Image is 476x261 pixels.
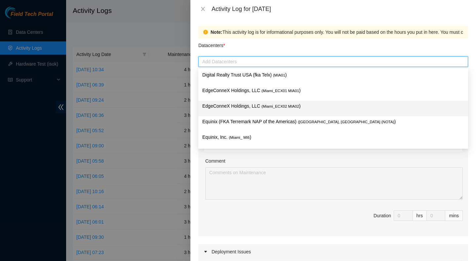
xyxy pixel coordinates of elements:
[198,38,225,49] p: Datacenters
[202,118,464,126] p: Equinix (FKA Terremark NAP of the Americas) )
[202,71,464,79] p: Digital Realty Trust USA (fka Telx) )
[211,28,222,36] strong: Note:
[374,212,391,219] div: Duration
[273,73,285,77] span: ( MIA01
[204,250,208,254] span: caret-right
[298,120,394,124] span: ( [GEOGRAPHIC_DATA], [GEOGRAPHIC_DATA] {NOTA}
[445,210,463,221] div: mins
[261,89,299,93] span: ( Miami_ECX01 MIA01
[202,102,464,110] p: EdgeConneX Holdings, LLC )
[261,104,299,108] span: ( Miami_ECX02 MIA02
[413,210,427,221] div: hrs
[203,30,208,34] span: exclamation-circle
[212,5,468,13] div: Activity Log for [DATE]
[202,133,464,141] p: Equinix, Inc. )
[198,244,468,259] div: Deployment Issues
[229,135,250,139] span: ( Miami_ MI6
[198,6,208,12] button: Close
[205,167,463,200] textarea: Comment
[205,157,225,165] label: Comment
[200,6,206,12] span: close
[202,87,464,94] p: EdgeConneX Holdings, LLC )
